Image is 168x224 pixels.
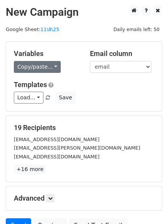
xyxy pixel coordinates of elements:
[111,25,162,34] span: Daily emails left: 50
[55,92,75,104] button: Save
[14,165,46,174] a: +16 more
[130,187,168,224] iframe: Chat Widget
[6,6,162,19] h2: New Campaign
[111,26,162,32] a: Daily emails left: 50
[40,26,59,32] a: 11\8\25
[14,92,43,104] a: Load...
[14,145,140,151] small: [EMAIL_ADDRESS][PERSON_NAME][DOMAIN_NAME]
[14,49,78,58] h5: Variables
[14,137,100,142] small: [EMAIL_ADDRESS][DOMAIN_NAME]
[14,154,100,160] small: [EMAIL_ADDRESS][DOMAIN_NAME]
[14,61,61,73] a: Copy/paste...
[90,49,155,58] h5: Email column
[14,81,47,89] a: Templates
[14,124,154,132] h5: 19 Recipients
[14,194,154,203] h5: Advanced
[6,26,59,32] small: Google Sheet:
